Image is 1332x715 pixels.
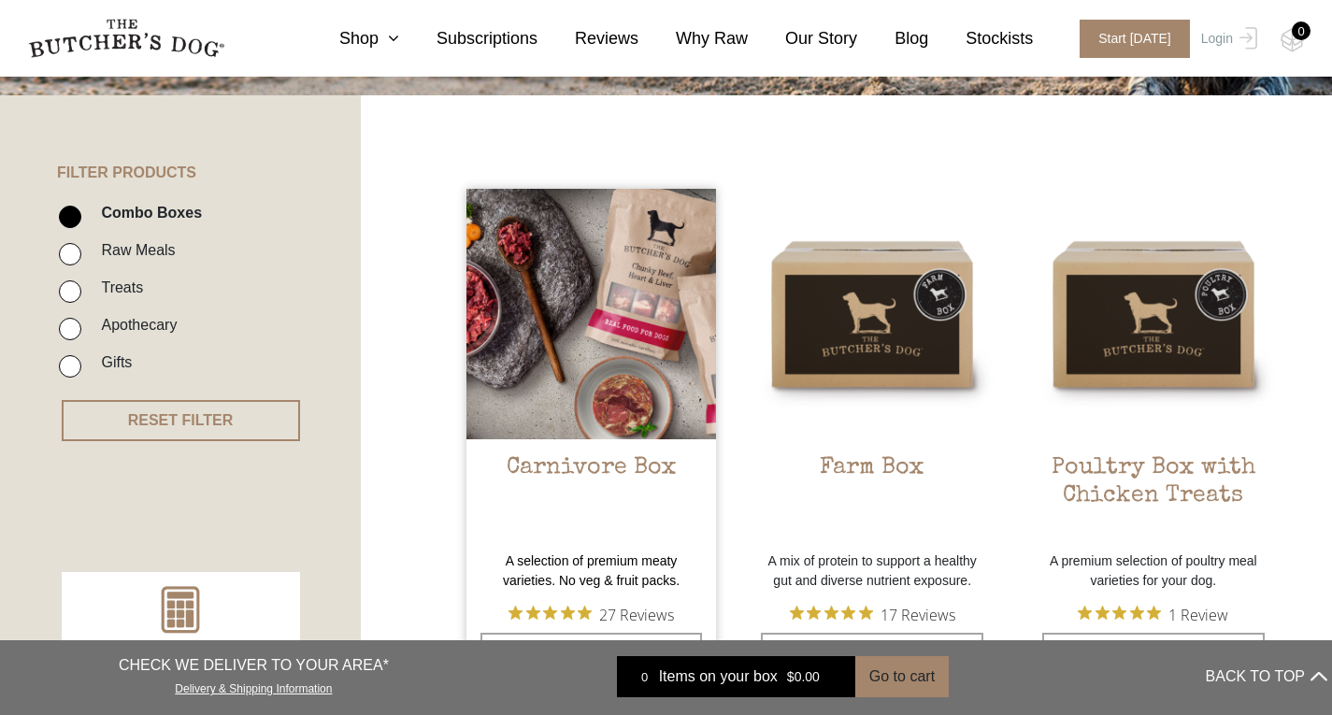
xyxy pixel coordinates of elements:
[92,275,143,300] label: Treats
[92,200,202,225] label: Combo Boxes
[928,26,1033,51] a: Stockists
[466,454,717,542] h2: Carnivore Box
[761,633,983,676] label: One-off purchase
[62,400,300,441] button: RESET FILTER
[1292,21,1311,40] div: 0
[480,633,703,676] label: One-off purchase
[855,656,949,697] button: Go to cart
[631,667,659,686] div: 0
[1196,20,1257,58] a: Login
[659,665,778,688] span: Items on your box
[787,669,795,684] span: $
[1028,189,1279,439] img: Poultry Box with Chicken Treats
[1080,20,1190,58] span: Start [DATE]
[537,26,638,51] a: Reviews
[119,654,389,677] p: CHECK WE DELIVER TO YOUR AREA*
[748,26,857,51] a: Our Story
[1168,600,1228,628] span: 1 Review
[466,551,717,591] p: A selection of premium meaty varieties. No veg & fruit packs.
[92,237,175,263] label: Raw Meals
[399,26,537,51] a: Subscriptions
[1028,454,1279,542] h2: Poultry Box with Chicken Treats
[1028,551,1279,591] p: A premium selection of poultry meal varieties for your dog.
[747,551,997,591] p: A mix of protein to support a healthy gut and diverse nutrient exposure.
[599,600,674,628] span: 27 Reviews
[857,26,928,51] a: Blog
[790,600,955,628] button: Rated 4.9 out of 5 stars from 17 reviews. Jump to reviews.
[617,656,855,697] a: 0 Items on your box $0.00
[175,678,332,695] a: Delivery & Shipping Information
[1061,20,1196,58] a: Start [DATE]
[747,189,997,439] img: Farm Box
[92,350,132,375] label: Gifts
[638,26,748,51] a: Why Raw
[1028,189,1279,542] a: Poultry Box with Chicken TreatsPoultry Box with Chicken Treats
[881,600,955,628] span: 17 Reviews
[1078,600,1228,628] button: Rated 5 out of 5 stars from 1 reviews. Jump to reviews.
[466,189,717,542] a: Carnivore Box
[92,312,177,337] label: Apothecary
[1206,654,1327,699] button: BACK TO TOP
[787,669,820,684] bdi: 0.00
[302,26,399,51] a: Shop
[1281,28,1304,52] img: TBD_Cart-Empty.png
[1042,633,1265,676] label: One-off purchase
[747,189,997,542] a: Farm BoxFarm Box
[508,600,674,628] button: Rated 4.9 out of 5 stars from 27 reviews. Jump to reviews.
[747,454,997,542] h2: Farm Box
